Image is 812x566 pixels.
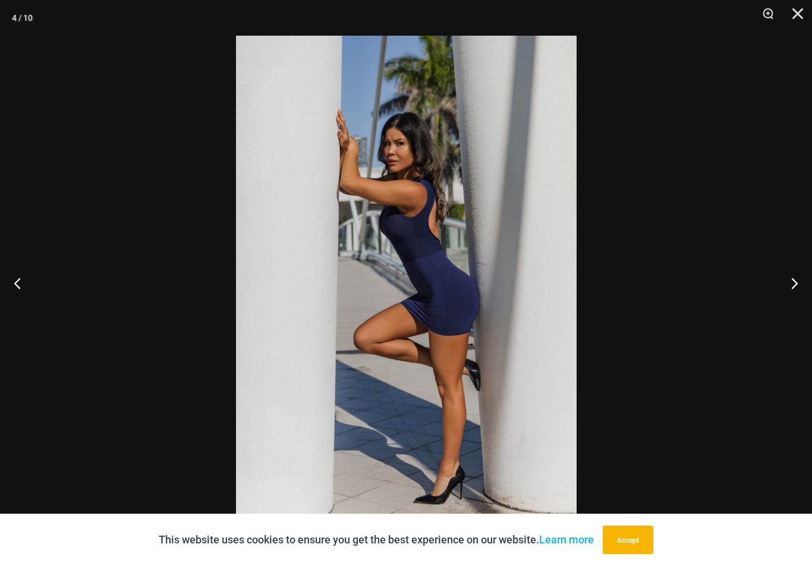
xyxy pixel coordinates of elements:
[603,526,653,554] button: Accept
[236,36,577,546] img: Desire Me Navy 5192 Dress 04
[12,9,33,27] div: 4 / 10
[767,253,812,313] button: Next
[539,533,594,546] a: Learn more
[159,531,594,549] p: This website uses cookies to ensure you get the best experience on our website.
